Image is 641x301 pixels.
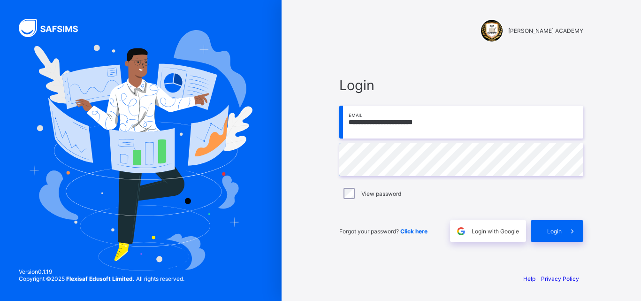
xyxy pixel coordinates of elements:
a: Privacy Policy [541,275,579,282]
strong: Flexisaf Edusoft Limited. [66,275,135,282]
a: Help [523,275,535,282]
span: Forgot your password? [339,228,427,235]
img: Hero Image [29,30,252,270]
img: google.396cfc9801f0270233282035f929180a.svg [456,226,466,237]
span: Copyright © 2025 All rights reserved. [19,275,184,282]
span: Login [547,228,562,235]
span: [PERSON_NAME] ACADEMY [508,27,583,34]
span: Login with Google [472,228,519,235]
a: Click here [400,228,427,235]
label: View password [361,190,401,197]
span: Version 0.1.19 [19,268,184,275]
span: Login [339,77,583,93]
img: SAFSIMS Logo [19,19,89,37]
